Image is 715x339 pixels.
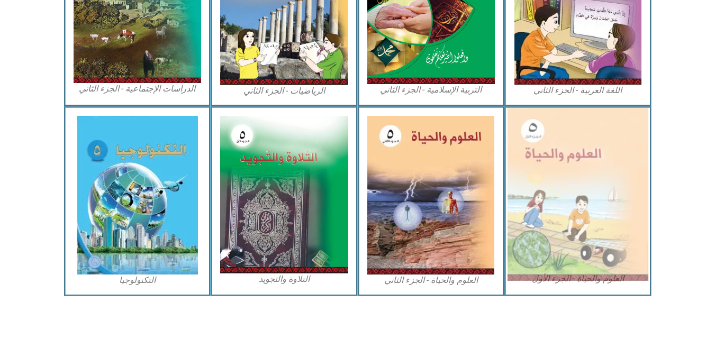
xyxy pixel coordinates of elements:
figcaption: اللغة العربية - الجزء الثاني [514,85,642,96]
figcaption: التربية الإسلامية - الجزء الثاني [367,84,495,96]
figcaption: الرياضيات - الجزء الثاني [220,85,348,97]
figcaption: التلاوة والتجويد [220,273,348,285]
figcaption: الدراسات الإجتماعية - الجزء الثاني [74,83,202,95]
figcaption: العلوم والحياة - الجزء الثاني [367,274,495,286]
figcaption: التكنولوجيا [74,274,202,286]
